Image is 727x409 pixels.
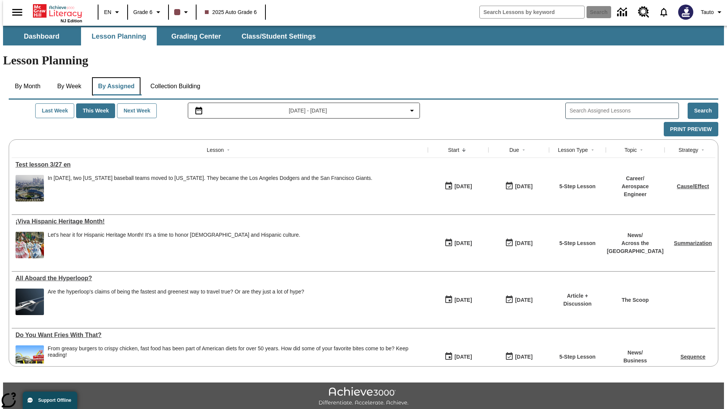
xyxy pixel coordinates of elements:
[16,275,424,282] a: All Aboard the Hyperloop?, Lessons
[680,354,705,360] a: Sequence
[158,27,234,45] button: Grading Center
[144,77,206,95] button: Collection Building
[559,353,596,361] p: 5-Step Lesson
[61,19,82,23] span: NJ Edition
[502,179,535,194] button: 09/23/25: Last day the lesson can be accessed
[48,289,304,295] div: Are the hyperloop's claims of being the fastest and greenest way to travel true? Or are they just...
[622,296,649,304] p: The Scoop
[48,289,304,315] div: Are the hyperloop's claims of being the fastest and greenest way to travel true? Or are they just...
[207,146,224,154] div: Lesson
[459,145,468,155] button: Sort
[48,232,300,238] div: Let's hear it for Hispanic Heritage Month! It's a time to honor [DEMOGRAPHIC_DATA] and Hispanic c...
[236,27,322,45] button: Class/Student Settings
[48,345,424,358] div: From greasy burgers to crispy chicken, fast food has been part of American diets for over 50 year...
[559,183,596,190] p: 5-Step Lesson
[698,5,727,19] button: Profile/Settings
[205,8,257,16] span: 2025 Auto Grade 6
[442,179,474,194] button: 09/23/25: First time the lesson was available
[519,145,528,155] button: Sort
[76,103,115,118] button: This Week
[509,146,519,154] div: Due
[35,103,74,118] button: Last Week
[16,218,424,225] a: ¡Viva Hispanic Heritage Month! , Lessons
[569,105,679,116] input: Search Assigned Lessons
[3,27,323,45] div: SubNavbar
[678,5,693,20] img: Avatar
[16,161,424,168] div: Test lesson 3/27 en
[16,275,424,282] div: All Aboard the Hyperloop?
[559,239,596,247] p: 5-Step Lesson
[502,350,535,364] button: 07/20/26: Last day the lesson can be accessed
[679,146,698,154] div: Strategy
[16,218,424,225] div: ¡Viva Hispanic Heritage Month!
[3,26,724,45] div: SubNavbar
[454,182,472,191] div: [DATE]
[38,398,71,403] span: Support Offline
[623,349,647,357] p: News /
[4,27,80,45] button: Dashboard
[502,236,535,250] button: 09/21/25: Last day the lesson can be accessed
[637,145,646,155] button: Sort
[242,32,316,41] span: Class/Student Settings
[454,295,472,305] div: [DATE]
[104,8,111,16] span: EN
[117,103,157,118] button: Next Week
[101,5,125,19] button: Language: EN, Select a language
[133,8,153,16] span: Grade 6
[454,352,472,362] div: [DATE]
[16,161,424,168] a: Test lesson 3/27 en, Lessons
[558,146,588,154] div: Lesson Type
[407,106,417,115] svg: Collapse Date Range Filter
[442,236,474,250] button: 09/15/25: First time the lesson was available
[515,295,532,305] div: [DATE]
[515,352,532,362] div: [DATE]
[50,77,88,95] button: By Week
[674,2,698,22] button: Select a new avatar
[623,357,647,365] p: Business
[677,183,709,189] a: Cause/Effect
[607,231,664,239] p: News /
[3,53,724,67] h1: Lesson Planning
[289,107,327,115] span: [DATE] - [DATE]
[92,77,140,95] button: By Assigned
[515,239,532,248] div: [DATE]
[130,5,166,19] button: Grade: Grade 6, Select a grade
[6,1,28,23] button: Open side menu
[16,232,44,258] img: A photograph of Hispanic women participating in a parade celebrating Hispanic culture. The women ...
[610,175,661,183] p: Career /
[16,175,44,201] img: Dodgers stadium.
[24,32,59,41] span: Dashboard
[654,2,674,22] a: Notifications
[480,6,584,18] input: search field
[448,146,459,154] div: Start
[688,103,718,119] button: Search
[48,175,373,181] div: In [DATE], two [US_STATE] baseball teams moved to [US_STATE]. They became the Los Angeles Dodgers...
[607,239,664,255] p: Across the [GEOGRAPHIC_DATA]
[633,2,654,22] a: Resource Center, Will open in new tab
[224,145,233,155] button: Sort
[48,345,424,372] div: From greasy burgers to crispy chicken, fast food has been part of American diets for over 50 year...
[16,289,44,315] img: Artist rendering of Hyperloop TT vehicle entering a tunnel
[48,232,300,258] div: Let's hear it for Hispanic Heritage Month! It's a time to honor Hispanic Americans and Hispanic c...
[16,332,424,339] a: Do You Want Fries With That?, Lessons
[588,145,597,155] button: Sort
[674,240,712,246] a: Summarization
[553,292,602,308] p: Article + Discussion
[33,3,82,23] div: Home
[442,293,474,307] button: 07/21/25: First time the lesson was available
[16,332,424,339] div: Do You Want Fries With That?
[664,122,718,137] button: Print Preview
[171,5,193,19] button: Class color is dark brown. Change class color
[701,8,714,16] span: Tauto
[502,293,535,307] button: 06/30/26: Last day the lesson can be accessed
[454,239,472,248] div: [DATE]
[318,387,409,406] img: Achieve3000 Differentiate Accelerate Achieve
[698,145,707,155] button: Sort
[92,32,146,41] span: Lesson Planning
[515,182,532,191] div: [DATE]
[48,175,373,201] div: In 1958, two New York baseball teams moved to California. They became the Los Angeles Dodgers and...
